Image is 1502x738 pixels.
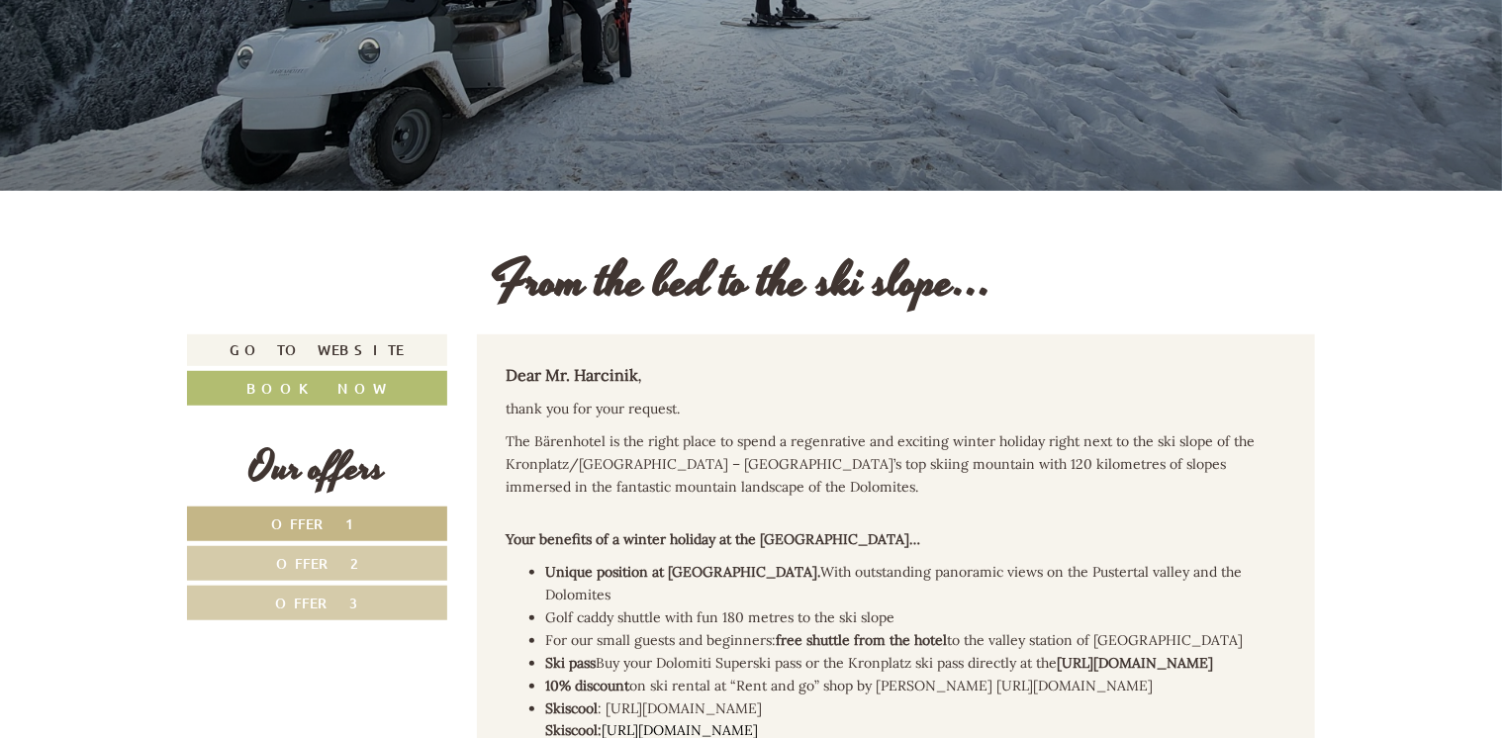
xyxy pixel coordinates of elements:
[187,334,447,366] a: Go to website
[507,530,921,548] strong: Your benefits of a winter holiday at the [GEOGRAPHIC_DATA]…
[546,699,599,717] span: Skiscool
[639,367,642,385] em: ,
[507,400,681,417] span: thank you for your request.
[507,432,1256,496] span: The Bärenhotel is the right place to spend a regenrative and exciting winter holiday right next t...
[597,654,1214,672] span: Buy your Dolomiti Superski pass or the Kronplatz ski pass directly at the
[187,440,447,497] div: Our offers
[546,563,1243,603] span: With outstanding panoramic views on the Pustertal valley and the Dolomites
[997,677,1154,694] span: [URL][DOMAIN_NAME]
[507,365,642,385] strong: Dear Mr. Harcinik
[275,594,358,612] span: Offer 3
[271,514,363,533] span: Offer 1
[492,255,993,310] h1: From the bed to the ski slope...
[777,631,948,649] strong: free shuttle from the hotel
[1058,654,1214,672] strong: [URL][DOMAIN_NAME]
[546,677,630,694] span: 10% discount
[546,563,821,581] span: Unique position at [GEOGRAPHIC_DATA].
[546,608,895,626] span: Golf caddy shuttle with fun 180 metres to the ski slope
[187,371,447,406] a: Book now
[546,654,597,672] span: Ski pass
[630,677,993,694] span: on ski rental at “Rent and go” shop by [PERSON_NAME]
[276,554,358,573] span: Offer 2
[546,631,1244,649] span: For our small guests and beginners: to the valley station of [GEOGRAPHIC_DATA]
